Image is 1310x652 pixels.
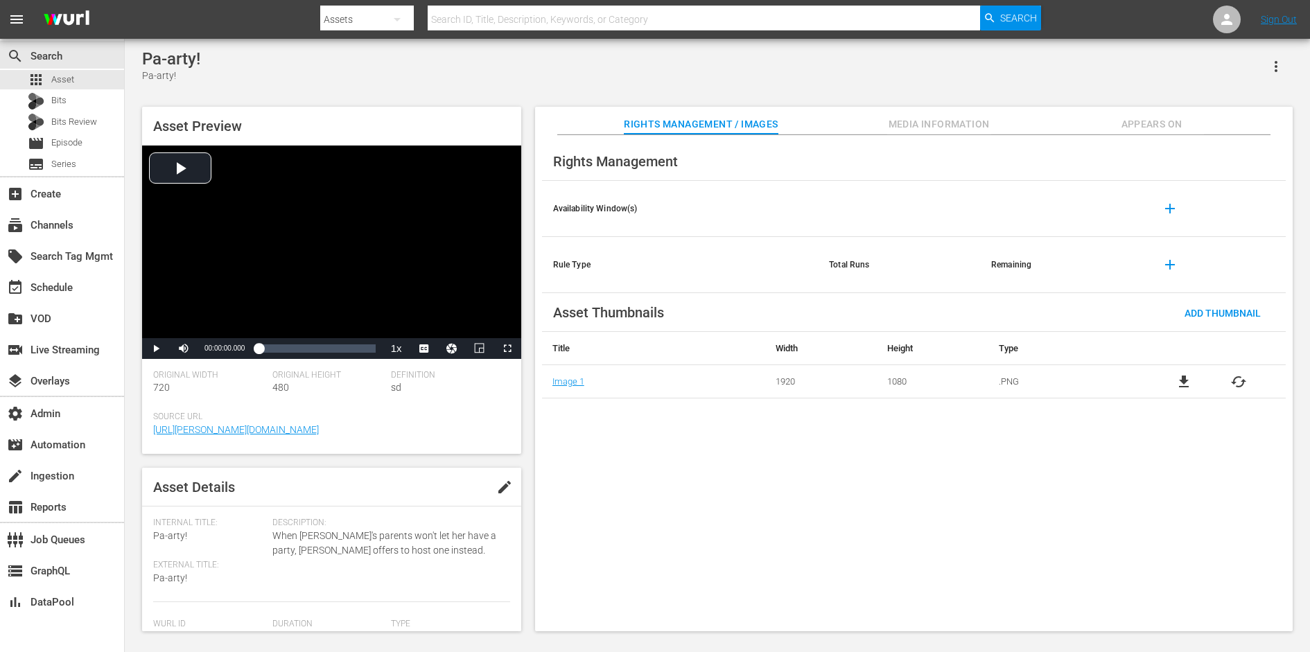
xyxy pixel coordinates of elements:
[33,3,100,36] img: ans4CAIJ8jUAAAAAAAAAAAAAAAAAAAAAAAAgQb4GAAAAAAAAAAAAAAAAAAAAAAAAJMjXAAAAAAAAAAAAAAAAAAAAAAAAgAT5G...
[1261,14,1297,25] a: Sign Out
[988,332,1137,365] th: Type
[153,424,319,435] a: [URL][PERSON_NAME][DOMAIN_NAME]
[142,146,521,359] div: Video Player
[272,370,385,381] span: Original Height
[391,370,503,381] span: Definition
[1162,256,1178,273] span: add
[988,365,1137,398] td: .PNG
[272,619,385,630] span: Duration
[28,71,44,88] span: Asset
[1162,200,1178,217] span: add
[153,518,265,529] span: Internal Title:
[1230,373,1247,390] button: cached
[7,499,24,516] span: Reports
[494,338,521,359] button: Fullscreen
[272,382,289,393] span: 480
[980,6,1041,30] button: Search
[488,470,521,504] button: edit
[410,338,438,359] button: Captions
[542,181,819,237] th: Availability Window(s)
[153,572,187,583] span: Pa-arty!
[259,344,375,353] div: Progress Bar
[466,338,494,359] button: Picture-in-Picture
[1100,116,1204,133] span: Appears On
[51,94,67,107] span: Bits
[7,217,24,234] span: Channels
[28,114,44,130] div: Bits Review
[7,531,24,548] span: Job Queues
[7,594,24,610] span: DataPool
[7,186,24,202] span: Create
[765,365,877,398] td: 1920
[542,332,765,365] th: Title
[552,376,584,387] a: Image 1
[7,248,24,265] span: Search Tag Mgmt
[887,116,991,133] span: Media Information
[438,338,466,359] button: Jump To Time
[1173,308,1272,319] span: Add Thumbnail
[7,468,24,484] span: Ingestion
[7,342,24,358] span: Live Streaming
[765,332,877,365] th: Width
[7,310,24,327] span: VOD
[7,373,24,389] span: Overlays
[51,115,97,129] span: Bits Review
[272,518,503,529] span: Description:
[496,479,513,495] span: edit
[1000,6,1037,30] span: Search
[553,153,678,170] span: Rights Management
[51,136,82,150] span: Episode
[153,370,265,381] span: Original Width
[1153,192,1187,225] button: add
[624,116,778,133] span: Rights Management / Images
[51,73,74,87] span: Asset
[7,563,24,579] span: GraphQL
[7,279,24,296] span: Schedule
[383,338,410,359] button: Playback Rate
[153,412,503,423] span: Source Url
[272,529,503,558] span: When [PERSON_NAME]'s parents won't let her have a party, [PERSON_NAME] offers to host one instead.
[170,338,198,359] button: Mute
[28,135,44,152] span: Episode
[980,237,1142,293] th: Remaining
[51,157,76,171] span: Series
[877,365,988,398] td: 1080
[153,382,170,393] span: 720
[153,530,187,541] span: Pa-arty!
[153,118,242,134] span: Asset Preview
[391,619,503,630] span: Type
[28,93,44,109] div: Bits
[553,304,664,321] span: Asset Thumbnails
[1153,248,1187,281] button: add
[542,237,819,293] th: Rule Type
[7,48,24,64] span: Search
[8,11,25,28] span: menu
[153,479,235,495] span: Asset Details
[7,405,24,422] span: Admin
[877,332,988,365] th: Height
[153,560,265,571] span: External Title:
[142,69,200,83] div: Pa-arty!
[204,344,245,352] span: 00:00:00.000
[1176,373,1192,390] a: file_download
[1173,300,1272,325] button: Add Thumbnail
[7,437,24,453] span: Automation
[391,382,401,393] span: sd
[142,338,170,359] button: Play
[142,49,200,69] div: Pa-arty!
[153,619,265,630] span: Wurl Id
[818,237,980,293] th: Total Runs
[28,156,44,173] span: Series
